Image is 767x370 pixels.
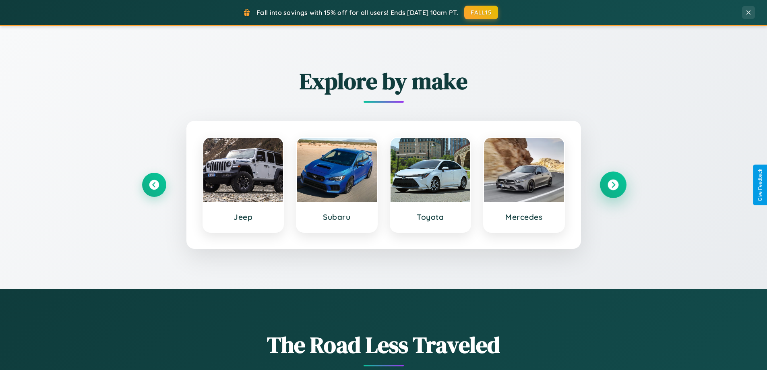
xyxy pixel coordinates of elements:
[305,212,369,222] h3: Subaru
[757,169,763,201] div: Give Feedback
[464,6,498,19] button: FALL15
[211,212,275,222] h3: Jeep
[142,329,625,360] h1: The Road Less Traveled
[142,66,625,97] h2: Explore by make
[492,212,556,222] h3: Mercedes
[256,8,458,17] span: Fall into savings with 15% off for all users! Ends [DATE] 10am PT.
[399,212,463,222] h3: Toyota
